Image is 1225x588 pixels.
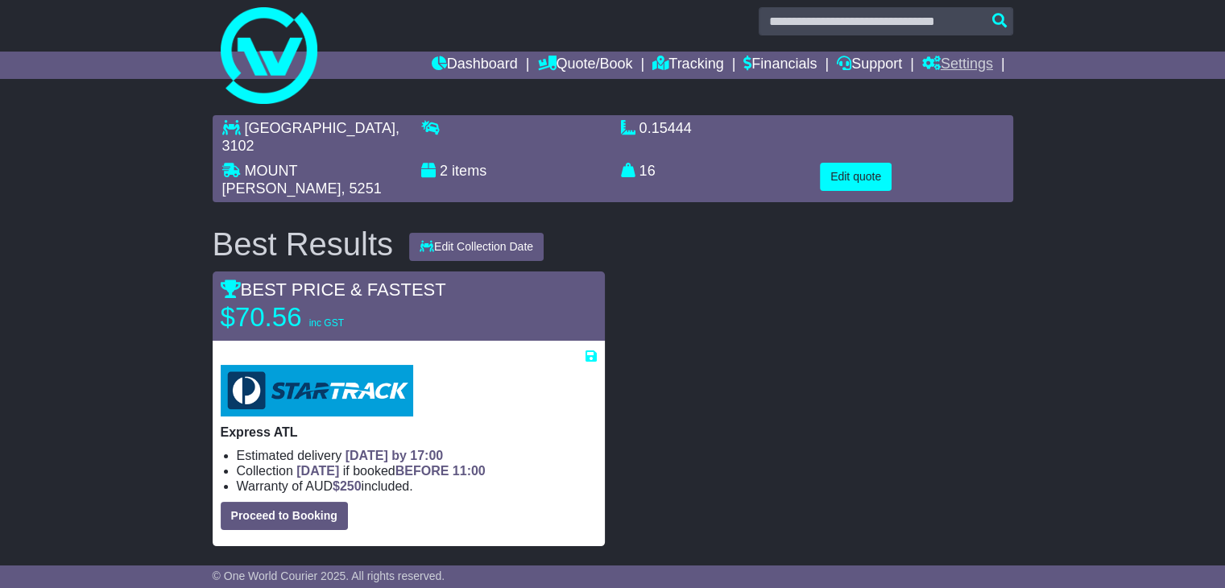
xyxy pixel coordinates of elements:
a: Financials [743,52,817,79]
span: MOUNT [PERSON_NAME] [222,163,341,197]
span: inc GST [309,317,344,329]
p: $70.56 [221,301,422,333]
span: $ [333,479,362,493]
span: BEST PRICE & FASTEST [221,280,446,300]
span: BEFORE [395,464,449,478]
span: 16 [639,163,656,179]
button: Proceed to Booking [221,502,348,530]
li: Estimated delivery [237,448,597,463]
span: 0.15444 [639,120,692,136]
span: , 3102 [222,120,399,154]
li: Warranty of AUD included. [237,478,597,494]
a: Quote/Book [537,52,632,79]
span: [GEOGRAPHIC_DATA] [245,120,395,136]
img: StarTrack: Express ATL [221,365,413,416]
span: 11:00 [453,464,486,478]
span: , 5251 [341,180,382,197]
span: [DATE] [296,464,339,478]
span: 2 [440,163,448,179]
a: Support [837,52,902,79]
span: [DATE] by 17:00 [346,449,444,462]
p: Express ATL [221,424,597,440]
span: items [452,163,486,179]
button: Edit quote [820,163,892,191]
a: Settings [922,52,993,79]
span: © One World Courier 2025. All rights reserved. [213,569,445,582]
div: Best Results [205,226,402,262]
button: Edit Collection Date [409,233,544,261]
a: Tracking [652,52,723,79]
li: Collection [237,463,597,478]
span: if booked [296,464,485,478]
span: 250 [340,479,362,493]
a: Dashboard [432,52,518,79]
